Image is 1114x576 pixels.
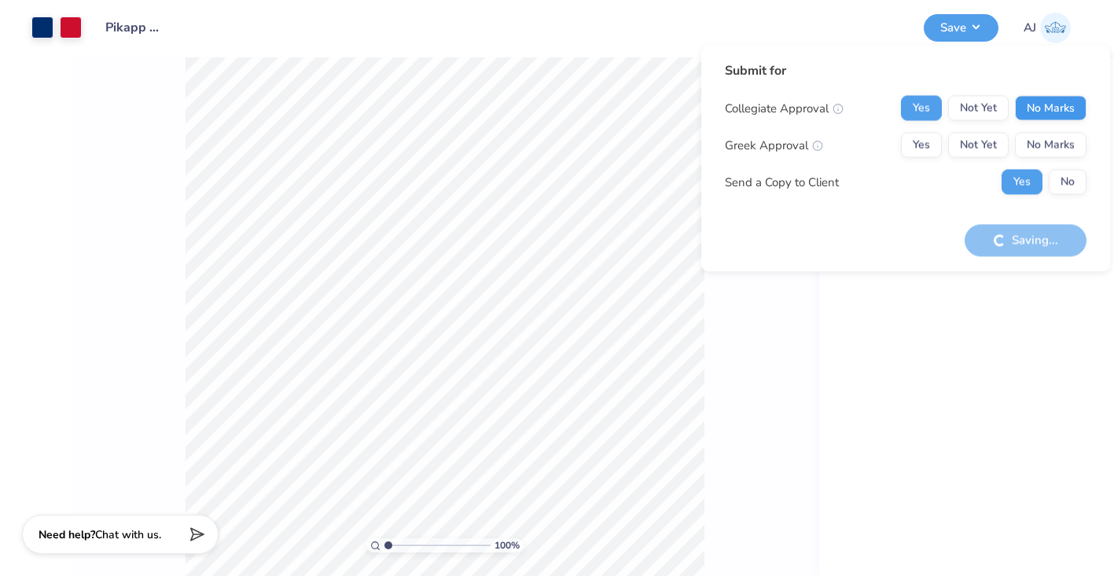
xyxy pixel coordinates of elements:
button: Yes [1002,170,1042,195]
div: Send a Copy to Client [725,173,839,191]
input: Untitled Design [94,12,171,43]
strong: Need help? [39,527,95,542]
div: Collegiate Approval [725,99,844,117]
button: Not Yet [948,133,1009,158]
button: Not Yet [948,96,1009,121]
div: Submit for [725,61,1086,80]
span: AJ [1024,19,1036,37]
span: 100 % [494,538,520,552]
button: No Marks [1015,96,1086,121]
button: No Marks [1015,133,1086,158]
button: Save [924,14,998,42]
button: Yes [901,96,942,121]
div: Greek Approval [725,136,823,154]
img: Alaina Jones [1040,13,1071,43]
button: Yes [901,133,942,158]
button: No [1049,170,1086,195]
a: AJ [1024,13,1071,43]
span: Chat with us. [95,527,161,542]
